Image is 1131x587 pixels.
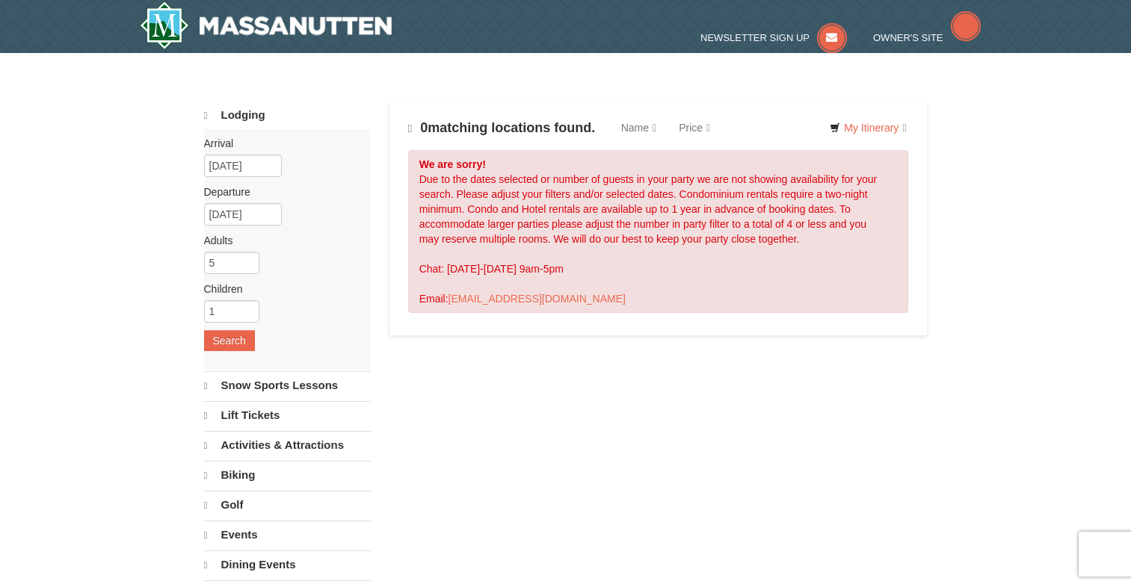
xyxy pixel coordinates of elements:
a: Snow Sports Lessons [204,371,371,400]
strong: We are sorry! [419,158,486,170]
a: My Itinerary [820,117,916,139]
a: Owner's Site [873,32,981,43]
label: Arrival [204,136,360,151]
a: Dining Events [204,550,371,579]
a: [EMAIL_ADDRESS][DOMAIN_NAME] [449,293,626,305]
a: Newsletter Sign Up [700,32,847,43]
img: Massanutten Resort Logo [140,1,392,49]
a: Price [668,113,721,143]
button: Search [204,330,255,351]
a: Lodging [204,102,371,129]
label: Adults [204,233,360,248]
a: Massanutten Resort [140,1,392,49]
span: 0 [420,120,428,135]
a: Activities & Attractions [204,431,371,459]
a: Lift Tickets [204,401,371,429]
span: Newsletter Sign Up [700,32,810,43]
a: Golf [204,491,371,519]
div: Due to the dates selected or number of guests in your party we are not showing availability for y... [408,150,909,313]
a: Biking [204,461,371,489]
label: Departure [204,184,360,199]
a: Name [610,113,668,143]
label: Children [204,282,360,296]
span: Owner's Site [873,32,943,43]
h4: matching locations found. [408,120,596,136]
a: Events [204,521,371,549]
